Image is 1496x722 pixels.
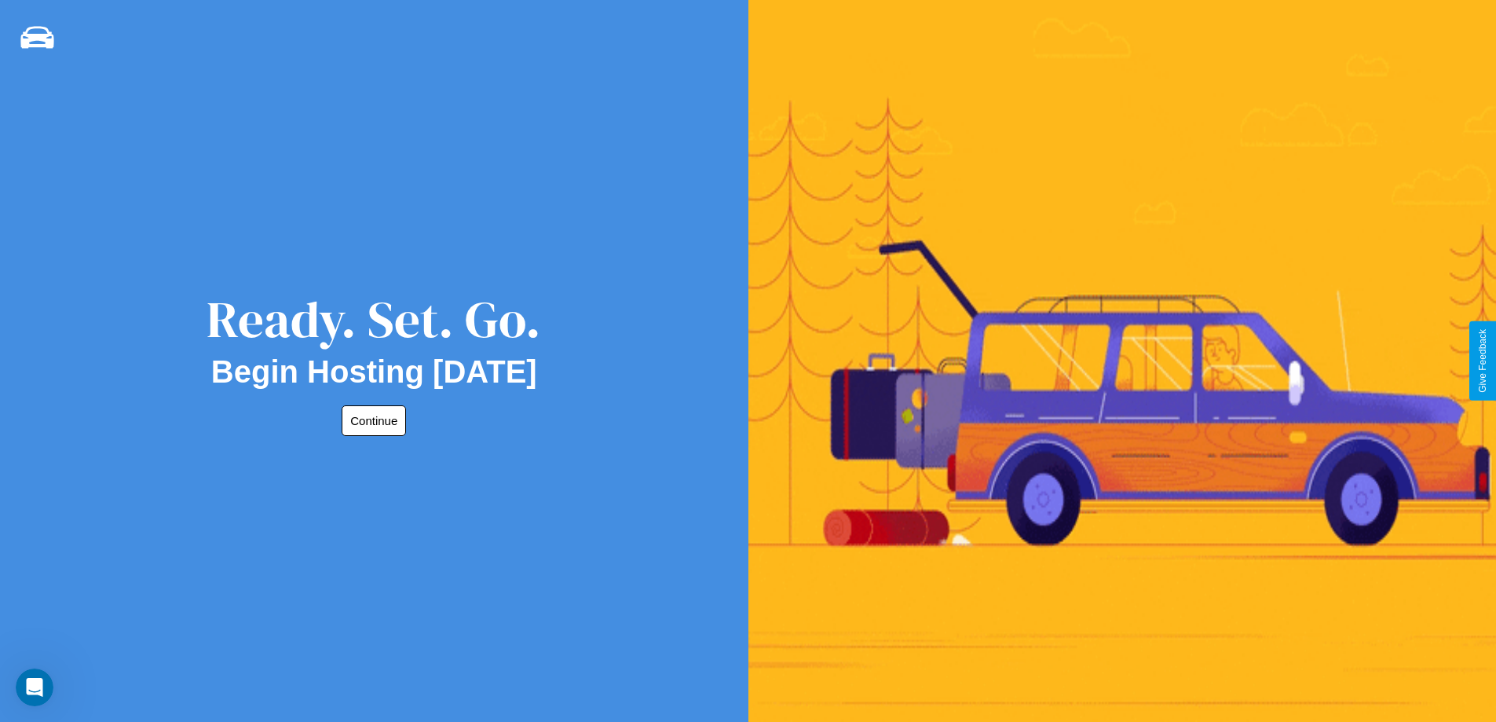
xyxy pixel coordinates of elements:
div: Ready. Set. Go. [207,284,541,354]
div: Give Feedback [1477,329,1488,393]
h2: Begin Hosting [DATE] [211,354,537,390]
button: Continue [342,405,406,436]
iframe: Intercom live chat [16,669,53,706]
